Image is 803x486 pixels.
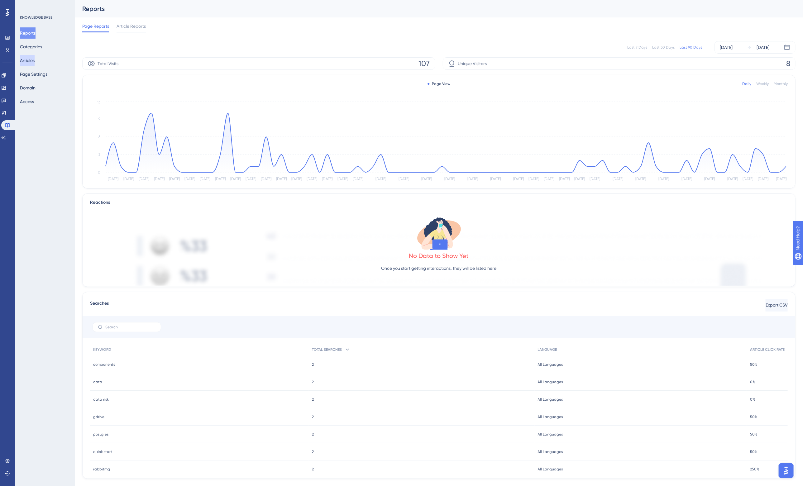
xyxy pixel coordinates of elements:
[230,177,241,181] tspan: [DATE]
[93,432,108,437] span: postgres
[750,397,755,402] span: 0%
[375,177,386,181] tspan: [DATE]
[727,177,738,181] tspan: [DATE]
[776,177,787,181] tspan: [DATE]
[538,467,563,472] span: All Languages
[215,177,226,181] tspan: [DATE]
[399,177,409,181] tspan: [DATE]
[20,27,36,39] button: Reports
[82,4,780,13] div: Reports
[757,44,769,51] div: [DATE]
[613,177,623,181] tspan: [DATE]
[312,432,314,437] span: 2
[93,467,110,472] span: rabbitmq
[97,101,100,105] tspan: 12
[444,177,455,181] tspan: [DATE]
[381,264,497,272] p: Once you start getting interactions, they will be listed here
[750,467,759,472] span: 250%
[312,449,314,454] span: 2
[108,177,119,181] tspan: [DATE]
[786,59,790,69] span: 8
[777,461,796,480] iframe: UserGuiding AI Assistant Launcher
[139,177,149,181] tspan: [DATE]
[705,177,715,181] tspan: [DATE]
[544,177,554,181] tspan: [DATE]
[261,177,271,181] tspan: [DATE]
[93,397,109,402] span: data risk
[123,177,134,181] tspan: [DATE]
[90,300,109,311] span: Searches
[20,69,47,80] button: Page Settings
[93,362,115,367] span: components
[680,45,702,50] div: Last 90 Days
[467,177,478,181] tspan: [DATE]
[307,177,318,181] tspan: [DATE]
[636,177,646,181] tspan: [DATE]
[627,45,647,50] div: Last 7 Days
[276,177,287,181] tspan: [DATE]
[538,414,563,419] span: All Languages
[20,15,52,20] div: KNOWLEDGE BASE
[490,177,501,181] tspan: [DATE]
[312,467,314,472] span: 2
[105,325,156,329] input: Search
[750,432,758,437] span: 50%
[758,177,768,181] tspan: [DATE]
[538,397,563,402] span: All Languages
[652,45,675,50] div: Last 30 Days
[20,82,36,93] button: Domain
[590,177,600,181] tspan: [DATE]
[93,379,102,384] span: data
[154,177,165,181] tspan: [DATE]
[766,299,788,312] button: Export CSV
[538,432,563,437] span: All Languages
[559,177,570,181] tspan: [DATE]
[750,379,755,384] span: 0%
[15,2,39,9] span: Need Help?
[750,347,785,352] span: ARTICLE CLICK RATE
[513,177,524,181] tspan: [DATE]
[98,170,100,174] tspan: 0
[312,397,314,402] span: 2
[20,41,42,52] button: Categories
[766,302,788,309] span: Export CSV
[742,81,751,86] div: Daily
[756,81,769,86] div: Weekly
[574,177,585,181] tspan: [DATE]
[90,199,788,206] div: Reactions
[409,251,469,260] div: No Data to Show Yet
[422,177,432,181] tspan: [DATE]
[337,177,348,181] tspan: [DATE]
[322,177,333,181] tspan: [DATE]
[750,449,758,454] span: 50%
[658,177,669,181] tspan: [DATE]
[184,177,195,181] tspan: [DATE]
[750,362,758,367] span: 50%
[681,177,692,181] tspan: [DATE]
[20,96,34,107] button: Access
[312,362,314,367] span: 2
[419,59,430,69] span: 107
[98,135,100,139] tspan: 6
[98,60,118,67] span: Total Visits
[98,152,100,157] tspan: 3
[428,81,450,86] div: Page View
[312,347,342,352] span: TOTAL SEARCHES
[538,362,563,367] span: All Languages
[93,347,111,352] span: KEYWORD
[720,44,733,51] div: [DATE]
[312,379,314,384] span: 2
[82,22,109,30] span: Page Reports
[291,177,302,181] tspan: [DATE]
[93,449,112,454] span: quick start
[458,60,487,67] span: Unique Visitors
[200,177,210,181] tspan: [DATE]
[246,177,256,181] tspan: [DATE]
[538,449,563,454] span: All Languages
[528,177,539,181] tspan: [DATE]
[312,414,314,419] span: 2
[743,177,753,181] tspan: [DATE]
[353,177,363,181] tspan: [DATE]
